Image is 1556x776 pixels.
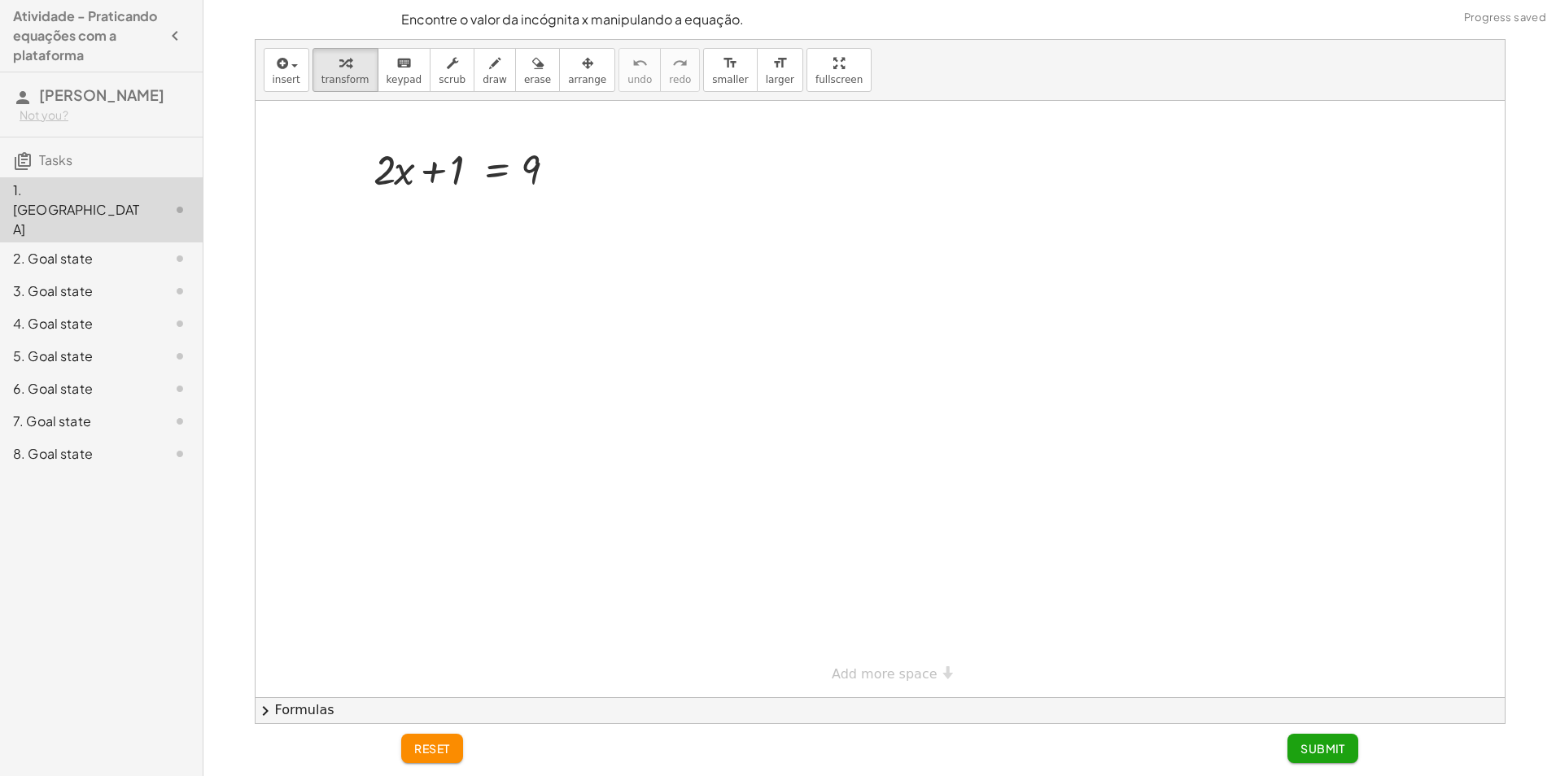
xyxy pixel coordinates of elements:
[430,48,474,92] button: scrub
[483,74,507,85] span: draw
[13,281,144,301] div: 3. Goal state
[559,48,615,92] button: arrange
[170,444,190,464] i: Task not started.
[321,74,369,85] span: transform
[672,54,688,73] i: redo
[170,314,190,334] i: Task not started.
[13,444,144,464] div: 8. Goal state
[832,666,938,682] span: Add more space
[170,281,190,301] i: Task not started.
[401,734,463,763] button: reset
[13,7,160,65] h4: Atividade - Praticando equações com a plataforma
[13,412,144,431] div: 7. Goal state
[524,74,551,85] span: erase
[313,48,378,92] button: transform
[474,48,516,92] button: draw
[515,48,560,92] button: erase
[256,697,1505,723] button: chevron_rightFormulas
[264,48,309,92] button: insert
[401,10,1358,29] p: Encontre o valor da incógnita x manipulando a equação.
[13,181,144,239] div: 1. [GEOGRAPHIC_DATA]
[627,74,652,85] span: undo
[1287,734,1358,763] button: Submit
[387,74,422,85] span: keypad
[170,412,190,431] i: Task not started.
[618,48,661,92] button: undoundo
[170,379,190,399] i: Task not started.
[815,74,863,85] span: fullscreen
[39,85,164,104] span: [PERSON_NAME]
[170,347,190,366] i: Task not started.
[13,347,144,366] div: 5. Goal state
[1300,741,1345,756] span: Submit
[723,54,738,73] i: format_size
[13,249,144,268] div: 2. Goal state
[806,48,872,92] button: fullscreen
[414,741,450,756] span: reset
[632,54,648,73] i: undo
[712,74,748,85] span: smaller
[396,54,412,73] i: keyboard
[669,74,691,85] span: redo
[660,48,700,92] button: redoredo
[439,74,465,85] span: scrub
[766,74,794,85] span: larger
[256,701,275,721] span: chevron_right
[703,48,757,92] button: format_sizesmaller
[772,54,788,73] i: format_size
[273,74,300,85] span: insert
[20,107,190,124] div: Not you?
[1464,10,1546,26] span: Progress saved
[13,314,144,334] div: 4. Goal state
[757,48,803,92] button: format_sizelarger
[39,151,72,168] span: Tasks
[170,200,190,220] i: Task not started.
[170,249,190,268] i: Task not started.
[13,379,144,399] div: 6. Goal state
[568,74,606,85] span: arrange
[378,48,431,92] button: keyboardkeypad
